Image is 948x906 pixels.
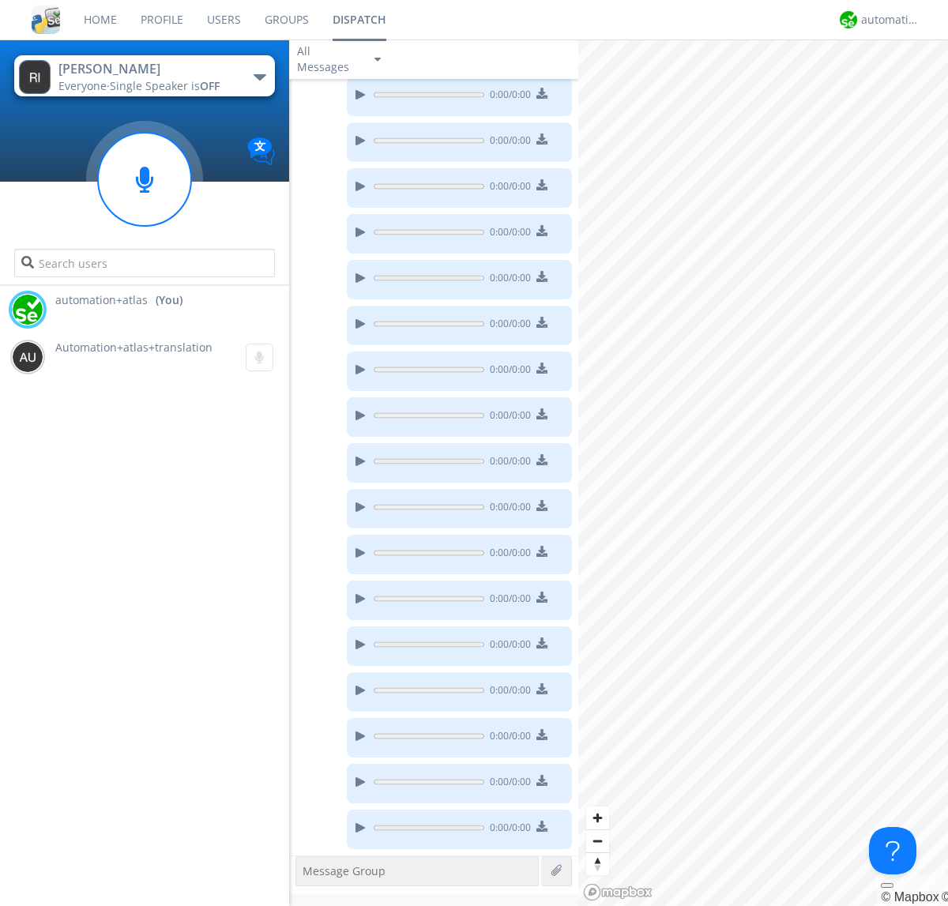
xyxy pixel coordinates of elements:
[484,454,531,472] span: 0:00 / 0:00
[484,408,531,426] span: 0:00 / 0:00
[484,775,531,792] span: 0:00 / 0:00
[19,60,51,94] img: 373638.png
[536,88,547,99] img: download media button
[586,806,609,829] button: Zoom in
[32,6,60,34] img: cddb5a64eb264b2086981ab96f4c1ba7
[536,408,547,419] img: download media button
[484,271,531,288] span: 0:00 / 0:00
[536,821,547,832] img: download media button
[861,12,920,28] div: automation+atlas
[484,683,531,701] span: 0:00 / 0:00
[14,55,274,96] button: [PERSON_NAME]Everyone·Single Speaker isOFF
[536,454,547,465] img: download media button
[536,225,547,236] img: download media button
[536,500,547,511] img: download media button
[536,317,547,328] img: download media button
[484,225,531,242] span: 0:00 / 0:00
[58,78,236,94] div: Everyone ·
[156,292,182,308] div: (You)
[14,249,274,277] input: Search users
[586,829,609,852] button: Zoom out
[536,683,547,694] img: download media button
[536,133,547,145] img: download media button
[881,890,939,904] a: Mapbox
[586,853,609,875] span: Reset bearing to north
[484,317,531,334] span: 0:00 / 0:00
[536,363,547,374] img: download media button
[374,58,381,62] img: caret-down-sm.svg
[484,133,531,151] span: 0:00 / 0:00
[484,179,531,197] span: 0:00 / 0:00
[12,341,43,373] img: 373638.png
[110,78,220,93] span: Single Speaker is
[484,729,531,746] span: 0:00 / 0:00
[484,363,531,380] span: 0:00 / 0:00
[536,729,547,740] img: download media button
[484,500,531,517] span: 0:00 / 0:00
[536,271,547,282] img: download media button
[536,637,547,648] img: download media button
[869,827,916,874] iframe: Toggle Customer Support
[536,179,547,190] img: download media button
[583,883,653,901] a: Mapbox logo
[536,546,547,557] img: download media button
[55,292,148,308] span: automation+atlas
[58,60,236,78] div: [PERSON_NAME]
[484,546,531,563] span: 0:00 / 0:00
[55,340,213,355] span: Automation+atlas+translation
[484,592,531,609] span: 0:00 / 0:00
[586,852,609,875] button: Reset bearing to north
[200,78,220,93] span: OFF
[484,88,531,105] span: 0:00 / 0:00
[840,11,857,28] img: d2d01cd9b4174d08988066c6d424eccd
[297,43,360,75] div: All Messages
[536,592,547,603] img: download media button
[484,637,531,655] span: 0:00 / 0:00
[536,775,547,786] img: download media button
[586,830,609,852] span: Zoom out
[484,821,531,838] span: 0:00 / 0:00
[881,883,893,888] button: Toggle attribution
[12,294,43,325] img: d2d01cd9b4174d08988066c6d424eccd
[247,137,275,165] img: Translation enabled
